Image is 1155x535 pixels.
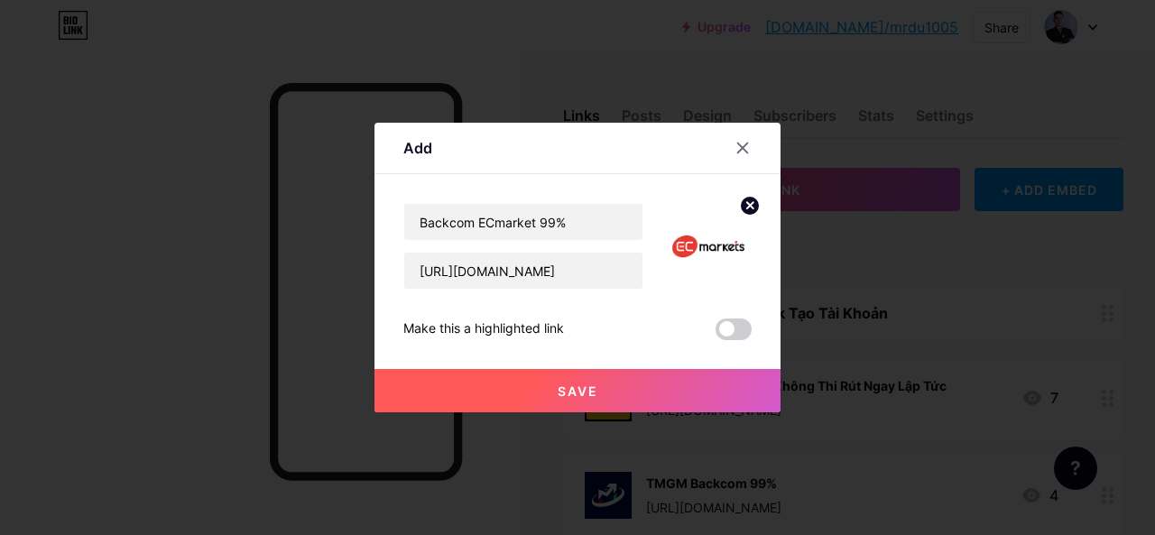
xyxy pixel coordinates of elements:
[665,203,752,290] img: link_thumbnail
[403,318,564,340] div: Make this a highlighted link
[404,204,642,240] input: Title
[374,369,781,412] button: Save
[404,253,642,289] input: URL
[403,137,432,159] div: Add
[558,383,598,399] span: Save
